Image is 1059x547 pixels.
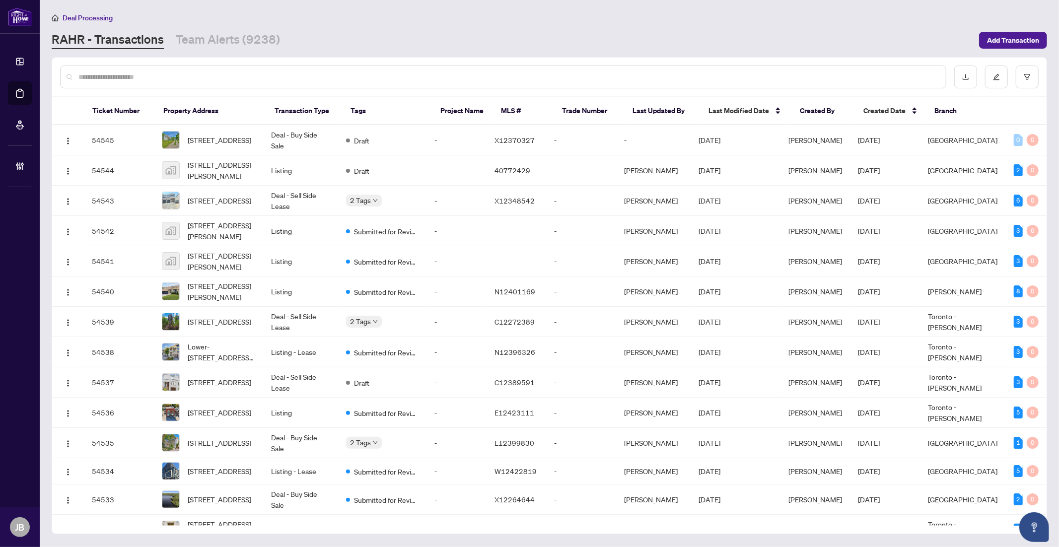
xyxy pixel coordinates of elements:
div: 0 [1027,316,1039,328]
td: - [427,125,487,155]
button: Logo [60,435,76,451]
img: thumbnail-img [162,283,179,300]
td: - [427,307,487,337]
span: C12389591 [494,378,535,387]
td: [PERSON_NAME] [616,186,691,216]
th: Tags [343,97,432,125]
span: Submitted for Review [354,256,419,267]
td: - [546,428,616,458]
td: - [546,216,616,246]
img: thumbnail-img [162,132,179,148]
span: [PERSON_NAME] [788,525,842,534]
img: thumbnail-img [162,404,179,421]
span: [DATE] [699,438,720,447]
td: Deal - Sell Side Lease [263,367,338,398]
td: - [427,367,487,398]
button: filter [1016,66,1039,88]
span: Draft [354,165,369,176]
td: - [427,155,487,186]
div: 0 [1014,134,1023,146]
span: 2 Tags [350,195,371,206]
span: [DATE] [858,347,880,356]
span: [STREET_ADDRESS][PERSON_NAME] [188,250,256,272]
td: [PERSON_NAME] [616,246,691,276]
td: 54535 [84,428,153,458]
td: - [546,276,616,307]
td: Toronto - [PERSON_NAME] [920,367,1006,398]
td: - [546,246,616,276]
a: RAHR - Transactions [52,31,164,49]
div: 0 [1027,195,1039,206]
img: Logo [64,288,72,296]
span: Draft [354,135,369,146]
td: [PERSON_NAME] [616,216,691,246]
div: 0 [1027,376,1039,388]
td: [GEOGRAPHIC_DATA] [920,216,1006,246]
span: [DATE] [858,196,880,205]
td: Deal - Buy Side Sale [263,428,338,458]
div: 0 [1027,407,1039,418]
button: Logo [60,223,76,239]
span: [DATE] [699,525,720,534]
span: [DATE] [699,196,720,205]
span: Submitted for Review [354,408,419,418]
td: Listing [263,155,338,186]
span: [DATE] [858,257,880,266]
span: Submitted for Review [354,347,419,358]
span: [PERSON_NAME] [788,317,842,326]
th: Ticket Number [84,97,155,125]
div: 6 [1014,195,1023,206]
span: [DATE] [858,525,880,534]
button: Logo [60,193,76,208]
td: - [546,398,616,428]
span: X12348542 [494,196,535,205]
span: Submitted for Review [354,226,419,237]
span: [PERSON_NAME] [788,495,842,504]
td: Listing [263,276,338,307]
button: Logo [60,374,76,390]
button: Logo [60,405,76,420]
img: thumbnail-img [162,253,179,270]
td: - [546,458,616,484]
td: [PERSON_NAME] [616,515,691,545]
span: home [52,14,59,21]
span: [STREET_ADDRESS] [188,377,251,388]
div: 3 [1014,225,1023,237]
img: Logo [64,468,72,476]
td: [PERSON_NAME] [920,276,1006,307]
span: 2 Tags [350,437,371,448]
td: Toronto - [PERSON_NAME] [920,398,1006,428]
td: Listing [263,216,338,246]
td: - [546,307,616,337]
img: Logo [64,258,72,266]
th: Transaction Type [267,97,343,125]
span: [DATE] [699,495,720,504]
div: 3 [1014,316,1023,328]
td: [GEOGRAPHIC_DATA] [920,125,1006,155]
button: download [954,66,977,88]
td: 54536 [84,398,153,428]
button: Logo [60,314,76,330]
span: N12401169 [494,287,535,296]
th: Project Name [432,97,493,125]
td: Listing [263,246,338,276]
img: Logo [64,137,72,145]
td: - [546,186,616,216]
span: [STREET_ADDRESS][PERSON_NAME] [188,159,256,181]
span: 40772429 [494,166,530,175]
span: N12396326 [494,347,535,356]
span: down [373,319,378,324]
td: Listing - Lease [263,337,338,367]
img: Logo [64,440,72,448]
td: [GEOGRAPHIC_DATA] [920,186,1006,216]
button: Logo [60,522,76,538]
span: [PERSON_NAME] [788,467,842,476]
td: 54544 [84,155,153,186]
span: [DATE] [858,166,880,175]
td: 54542 [84,216,153,246]
span: [DATE] [699,166,720,175]
th: Trade Number [554,97,625,125]
td: - [427,398,487,428]
img: Logo [64,319,72,327]
span: [DATE] [858,226,880,235]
